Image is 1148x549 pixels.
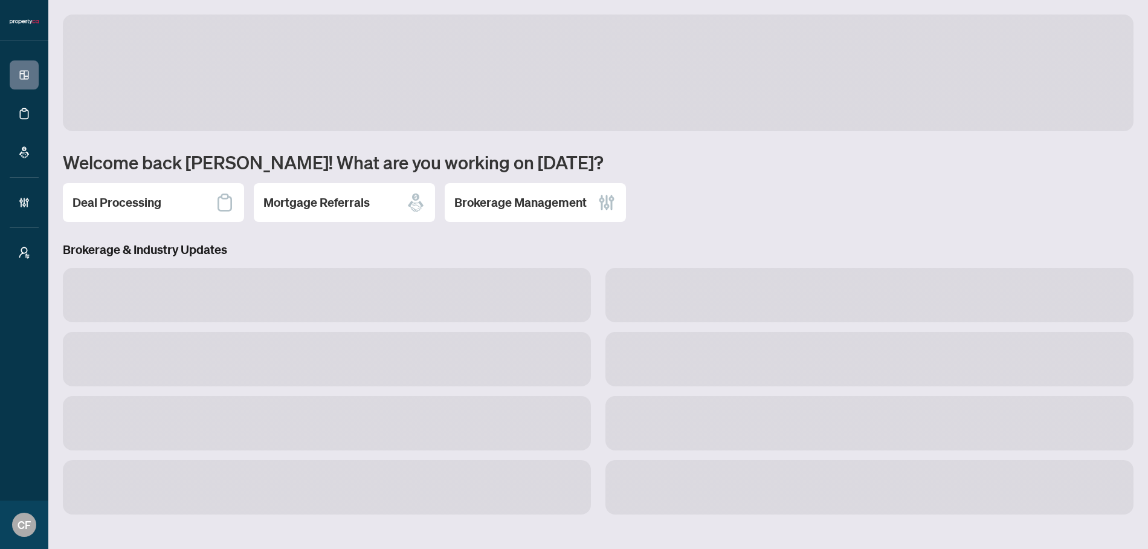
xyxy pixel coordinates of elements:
h1: Welcome back [PERSON_NAME]! What are you working on [DATE]? [63,151,1133,174]
h2: Mortgage Referrals [263,194,370,211]
span: CF [18,516,31,533]
h3: Brokerage & Industry Updates [63,241,1133,258]
span: user-switch [18,247,30,259]
img: logo [10,18,39,25]
h2: Brokerage Management [454,194,587,211]
h2: Deal Processing [73,194,161,211]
